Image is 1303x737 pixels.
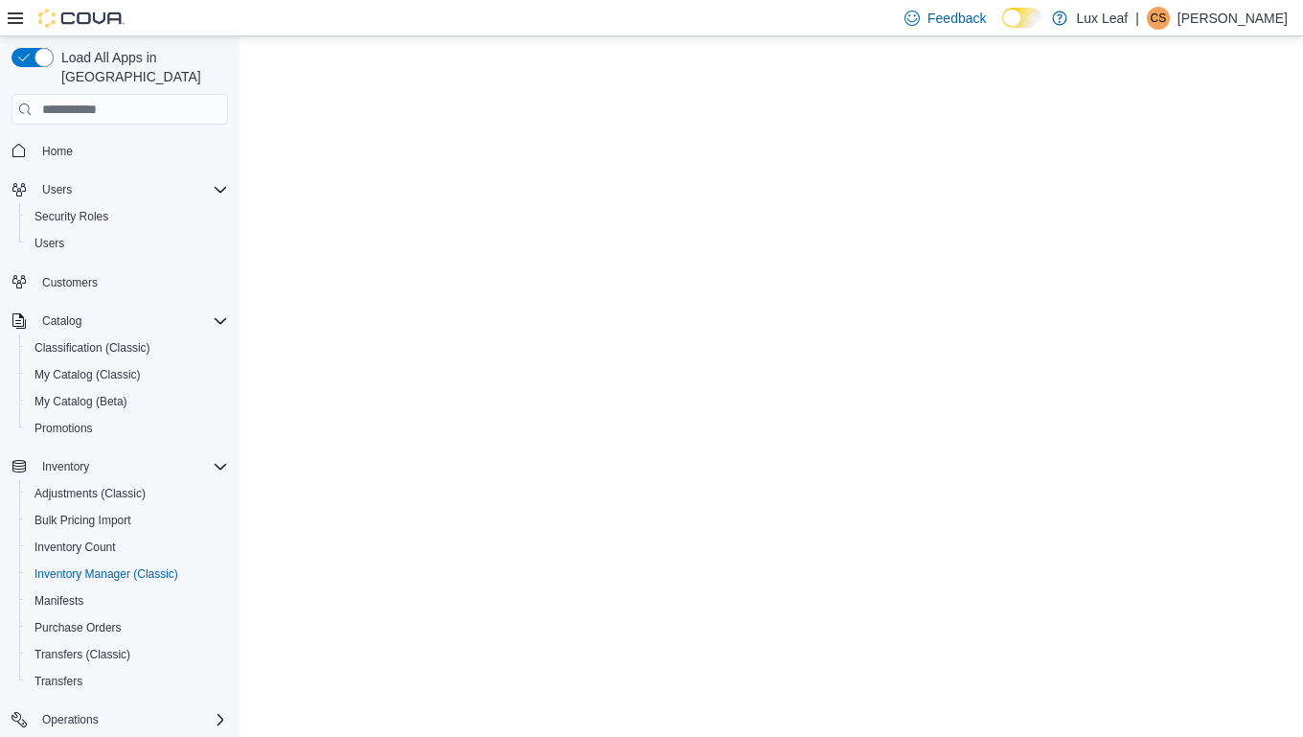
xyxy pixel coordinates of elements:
span: My Catalog (Classic) [27,363,228,386]
button: Catalog [4,308,236,334]
a: Manifests [27,589,91,612]
button: Customers [4,268,236,296]
button: Adjustments (Classic) [19,480,236,507]
span: Manifests [34,593,83,609]
span: Inventory [34,455,228,478]
button: My Catalog (Classic) [19,361,236,388]
a: Adjustments (Classic) [27,482,153,505]
button: My Catalog (Beta) [19,388,236,415]
a: Customers [34,271,105,294]
span: Users [34,178,228,201]
button: Transfers (Classic) [19,641,236,668]
span: Users [34,236,64,251]
p: | [1135,7,1139,30]
span: Home [34,138,228,162]
span: Security Roles [27,205,228,228]
img: Cova [38,9,125,28]
span: Purchase Orders [34,620,122,635]
input: Dark Mode [1002,8,1042,28]
button: Purchase Orders [19,614,236,641]
a: Promotions [27,417,101,440]
span: Users [27,232,228,255]
span: Operations [34,708,228,731]
button: Inventory [34,455,97,478]
a: Transfers (Classic) [27,643,138,666]
span: Bulk Pricing Import [34,513,131,528]
button: Classification (Classic) [19,334,236,361]
span: Inventory Manager (Classic) [27,563,228,586]
span: Feedback [927,9,986,28]
a: Purchase Orders [27,616,129,639]
span: Transfers [34,674,82,689]
a: My Catalog (Beta) [27,390,135,413]
span: Users [42,182,72,197]
button: Bulk Pricing Import [19,507,236,534]
span: Customers [34,270,228,294]
span: Inventory Count [27,536,228,559]
span: Bulk Pricing Import [27,509,228,532]
span: Transfers (Classic) [34,647,130,662]
button: Operations [34,708,106,731]
span: Adjustments (Classic) [27,482,228,505]
button: Operations [4,706,236,733]
span: My Catalog (Beta) [34,394,127,409]
span: Adjustments (Classic) [34,486,146,501]
span: Customers [42,275,98,290]
button: Manifests [19,587,236,614]
a: Inventory Count [27,536,124,559]
span: CS [1151,7,1167,30]
a: Users [27,232,72,255]
button: Promotions [19,415,236,442]
span: My Catalog (Classic) [34,367,141,382]
button: Users [4,176,236,203]
span: Purchase Orders [27,616,228,639]
span: Transfers (Classic) [27,643,228,666]
button: Catalog [34,310,89,333]
span: Inventory [42,459,89,474]
span: Manifests [27,589,228,612]
button: Users [34,178,80,201]
button: Inventory Manager (Classic) [19,561,236,587]
span: Catalog [42,313,81,329]
p: Lux Leaf [1077,7,1129,30]
span: Dark Mode [1002,28,1003,29]
span: Operations [42,712,99,727]
a: Transfers [27,670,90,693]
p: [PERSON_NAME] [1177,7,1288,30]
button: Inventory Count [19,534,236,561]
a: Bulk Pricing Import [27,509,139,532]
button: Users [19,230,236,257]
span: Catalog [34,310,228,333]
a: Security Roles [27,205,116,228]
a: My Catalog (Classic) [27,363,149,386]
div: Carter Sawicki [1147,7,1170,30]
span: Inventory Manager (Classic) [34,566,178,582]
span: My Catalog (Beta) [27,390,228,413]
a: Home [34,140,80,163]
button: Transfers [19,668,236,695]
a: Inventory Manager (Classic) [27,563,186,586]
span: Home [42,144,73,159]
span: Transfers [27,670,228,693]
span: Load All Apps in [GEOGRAPHIC_DATA] [54,48,228,86]
span: Promotions [27,417,228,440]
span: Inventory Count [34,540,116,555]
span: Promotions [34,421,93,436]
span: Classification (Classic) [27,336,228,359]
span: Security Roles [34,209,108,224]
a: Classification (Classic) [27,336,158,359]
button: Inventory [4,453,236,480]
button: Home [4,136,236,164]
button: Security Roles [19,203,236,230]
span: Classification (Classic) [34,340,150,356]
